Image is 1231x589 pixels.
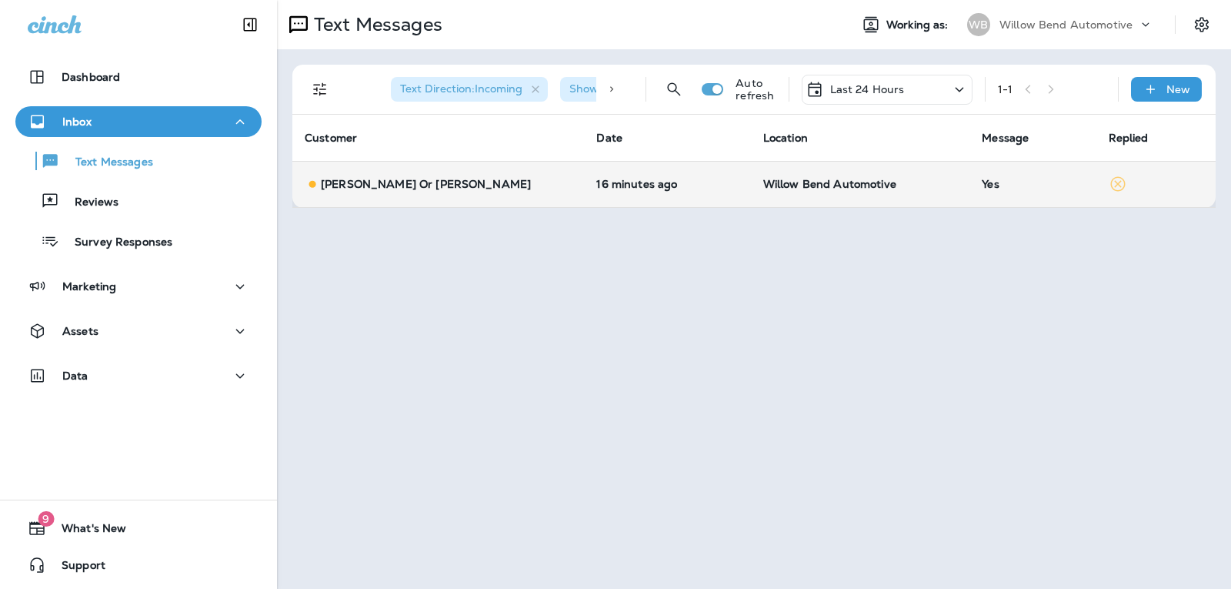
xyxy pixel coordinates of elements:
[62,280,116,293] p: Marketing
[305,131,357,145] span: Customer
[982,131,1029,145] span: Message
[15,225,262,257] button: Survey Responses
[15,62,262,92] button: Dashboard
[15,185,262,217] button: Reviews
[46,522,126,540] span: What's New
[308,13,442,36] p: Text Messages
[391,77,548,102] div: Text Direction:Incoming
[62,71,120,83] p: Dashboard
[596,131,622,145] span: Date
[15,360,262,391] button: Data
[59,236,172,250] p: Survey Responses
[763,131,808,145] span: Location
[60,156,153,170] p: Text Messages
[982,178,1083,190] div: Yes
[305,74,335,105] button: Filters
[830,83,905,95] p: Last 24 Hours
[569,82,755,95] span: Show Start/Stop/Unsubscribe : true
[15,550,262,581] button: Support
[596,178,738,190] p: Oct 8, 2025 01:23 PM
[15,271,262,302] button: Marketing
[763,177,896,191] span: Willow Bend Automotive
[59,196,118,210] p: Reviews
[62,370,88,382] p: Data
[400,82,522,95] span: Text Direction : Incoming
[62,115,92,128] p: Inbox
[1109,131,1149,145] span: Replied
[967,13,990,36] div: WB
[15,145,262,177] button: Text Messages
[659,74,689,105] button: Search Messages
[999,18,1133,31] p: Willow Bend Automotive
[1188,11,1216,38] button: Settings
[15,513,262,544] button: 9What's New
[736,77,776,102] p: Auto refresh
[560,77,780,102] div: Show Start/Stop/Unsubscribe:true
[321,178,531,190] p: [PERSON_NAME] Or [PERSON_NAME]
[229,9,272,40] button: Collapse Sidebar
[15,316,262,346] button: Assets
[15,106,262,137] button: Inbox
[998,83,1012,95] div: 1 - 1
[38,511,54,527] span: 9
[1166,83,1190,95] p: New
[46,559,105,577] span: Support
[886,18,952,32] span: Working as:
[62,325,98,337] p: Assets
